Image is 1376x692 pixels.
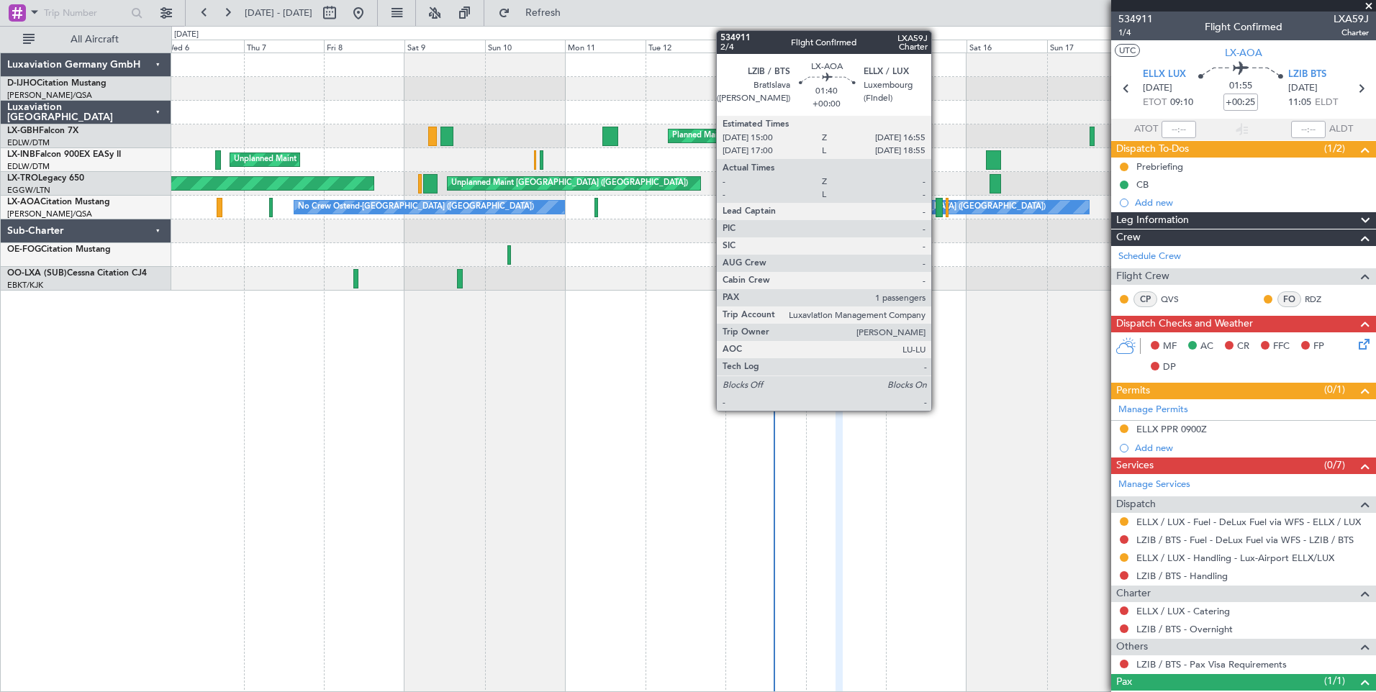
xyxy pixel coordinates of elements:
button: All Aircraft [16,28,156,51]
span: (0/1) [1324,382,1345,397]
a: LZIB / BTS - Pax Visa Requirements [1136,658,1287,670]
span: All Aircraft [37,35,152,45]
span: 534911 [1118,12,1153,27]
span: ELLX LUX [1143,68,1186,82]
span: 11:05 [1288,96,1311,110]
span: ELDT [1315,96,1338,110]
a: EDLW/DTM [7,137,50,148]
span: ETOT [1143,96,1167,110]
div: Mon 11 [565,40,646,53]
div: Prebriefing [1136,160,1183,173]
span: OE-FOG [7,245,41,254]
div: Fri 15 [886,40,967,53]
div: Unplanned Maint Nice ([GEOGRAPHIC_DATA]) [234,149,404,170]
a: OE-FOGCitation Mustang [7,245,111,254]
div: Flight Confirmed [1205,19,1282,35]
span: 01:55 [1229,79,1252,94]
span: CR [1237,340,1249,354]
a: QVS [1161,293,1193,306]
span: Pax [1116,674,1132,691]
input: --:-- [1162,121,1196,138]
a: LX-INBFalcon 900EX EASy II [7,150,121,159]
span: Dispatch [1116,496,1156,513]
div: Add new [1135,196,1369,209]
div: Wed 13 [725,40,806,53]
span: Dispatch To-Dos [1116,141,1189,158]
a: LZIB / BTS - Handling [1136,570,1228,582]
div: FO [1277,291,1301,307]
div: Sat 16 [967,40,1047,53]
div: No Crew Ostend-[GEOGRAPHIC_DATA] ([GEOGRAPHIC_DATA]) [810,196,1046,218]
a: [PERSON_NAME]/QSA [7,90,92,101]
div: Thu 14 [806,40,887,53]
span: [DATE] [1143,81,1172,96]
a: Manage Services [1118,478,1190,492]
span: Charter [1116,586,1151,602]
a: Schedule Crew [1118,250,1181,264]
span: LZIB BTS [1288,68,1326,82]
span: 1/4 [1118,27,1153,39]
span: 09:10 [1170,96,1193,110]
span: Services [1116,457,1154,474]
span: Leg Information [1116,212,1189,229]
div: Thu 7 [244,40,325,53]
span: [DATE] - [DATE] [245,6,312,19]
a: Manage Permits [1118,403,1188,417]
span: LX-AOA [1225,45,1262,60]
div: Sat 9 [404,40,485,53]
span: FFC [1273,340,1290,354]
button: Refresh [492,1,578,24]
a: LZIB / BTS - Fuel - DeLux Fuel via WFS - LZIB / BTS [1136,534,1354,546]
a: RDZ [1305,293,1337,306]
span: (0/7) [1324,457,1345,473]
a: LX-GBHFalcon 7X [7,127,78,135]
div: Add new [1135,442,1369,454]
a: ELLX / LUX - Catering [1136,605,1230,617]
div: Planned Maint Nice ([GEOGRAPHIC_DATA]) [672,125,833,147]
a: EBKT/KJK [7,280,43,291]
a: D-IJHOCitation Mustang [7,79,107,88]
input: Trip Number [44,2,127,24]
a: LZIB / BTS - Overnight [1136,623,1233,635]
div: CB [1136,178,1149,191]
span: LXA59J [1334,12,1369,27]
span: Others [1116,639,1148,655]
span: Permits [1116,383,1150,399]
span: [DATE] [1288,81,1318,96]
span: MF [1163,340,1177,354]
span: (1/1) [1324,673,1345,688]
span: Refresh [513,8,574,18]
span: D-IJHO [7,79,37,88]
a: ELLX / LUX - Handling - Lux-Airport ELLX/LUX [1136,552,1334,564]
span: DP [1163,360,1176,375]
a: LX-AOACitation Mustang [7,198,110,206]
a: ELLX / LUX - Fuel - DeLux Fuel via WFS - ELLX / LUX [1136,516,1361,528]
a: EDLW/DTM [7,161,50,172]
span: ALDT [1329,122,1353,137]
span: LX-GBH [7,127,39,135]
button: UTC [1115,44,1140,57]
div: [DATE] [174,29,199,41]
span: LX-TRO [7,174,38,183]
div: CP [1133,291,1157,307]
div: Sun 10 [485,40,566,53]
span: Dispatch Checks and Weather [1116,316,1253,332]
span: FP [1313,340,1324,354]
div: Unplanned Maint [GEOGRAPHIC_DATA] ([GEOGRAPHIC_DATA]) [451,173,688,194]
div: Fri 8 [324,40,404,53]
div: Sun 17 [1047,40,1128,53]
a: OO-LXA (SUB)Cessna Citation CJ4 [7,269,147,278]
span: LX-AOA [7,198,40,206]
div: Tue 12 [646,40,726,53]
span: (1/2) [1324,141,1345,156]
a: [PERSON_NAME]/QSA [7,209,92,219]
span: ATOT [1134,122,1158,137]
div: No Crew Ostend-[GEOGRAPHIC_DATA] ([GEOGRAPHIC_DATA]) [298,196,534,218]
span: Charter [1334,27,1369,39]
a: LX-TROLegacy 650 [7,174,84,183]
a: EGGW/LTN [7,185,50,196]
span: Flight Crew [1116,268,1169,285]
span: Crew [1116,229,1141,246]
span: OO-LXA (SUB) [7,269,67,278]
div: Wed 6 [163,40,244,53]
